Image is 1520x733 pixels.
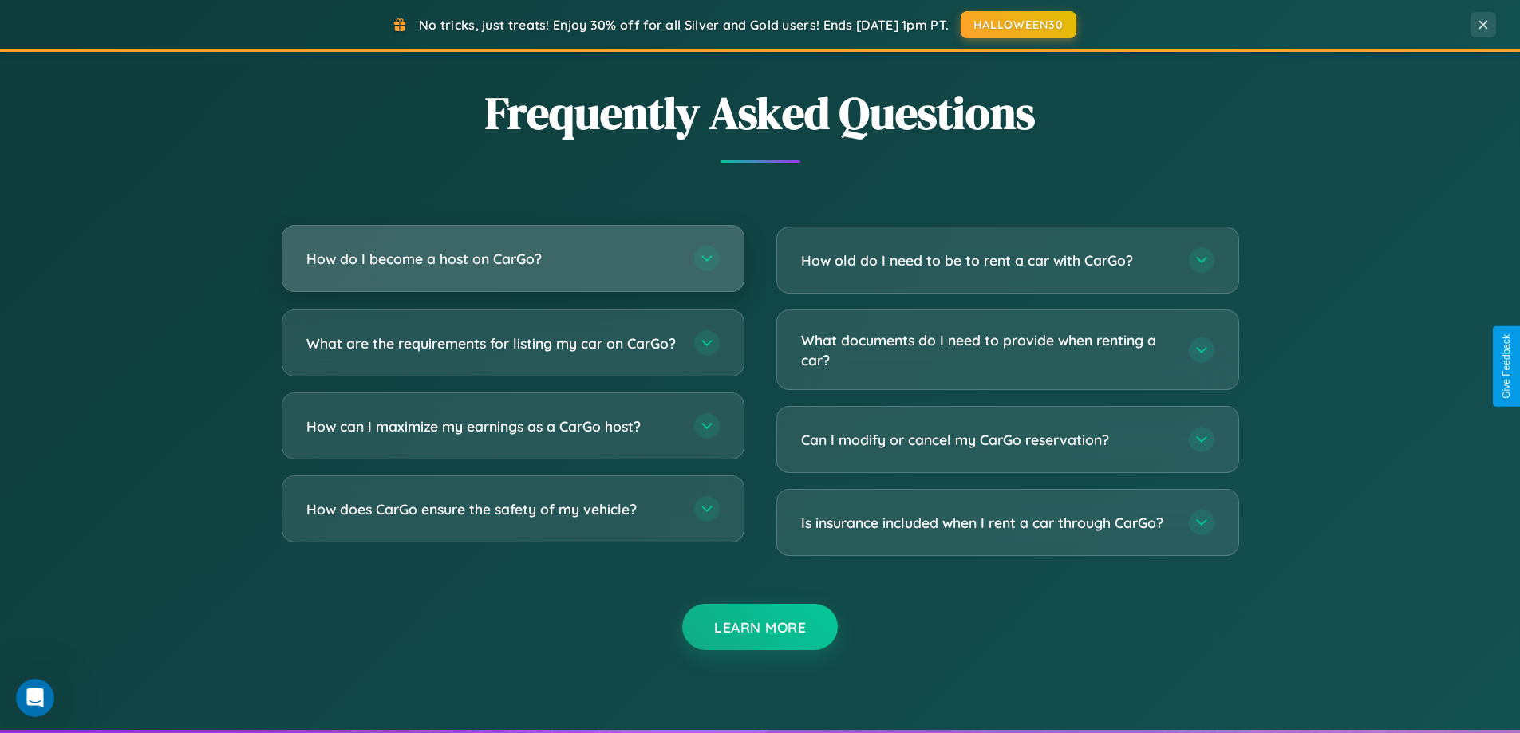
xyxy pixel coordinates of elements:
button: HALLOWEEN30 [961,11,1076,38]
iframe: Intercom live chat [16,679,54,717]
button: Learn More [682,604,838,650]
h3: How do I become a host on CarGo? [306,249,678,269]
div: Give Feedback [1501,334,1512,399]
h3: Is insurance included when I rent a car through CarGo? [801,513,1173,533]
h3: How does CarGo ensure the safety of my vehicle? [306,499,678,519]
h3: What are the requirements for listing my car on CarGo? [306,333,678,353]
h3: What documents do I need to provide when renting a car? [801,330,1173,369]
h3: Can I modify or cancel my CarGo reservation? [801,430,1173,450]
span: No tricks, just treats! Enjoy 30% off for all Silver and Gold users! Ends [DATE] 1pm PT. [419,17,949,33]
h3: How can I maximize my earnings as a CarGo host? [306,416,678,436]
h3: How old do I need to be to rent a car with CarGo? [801,250,1173,270]
h2: Frequently Asked Questions [282,82,1239,144]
